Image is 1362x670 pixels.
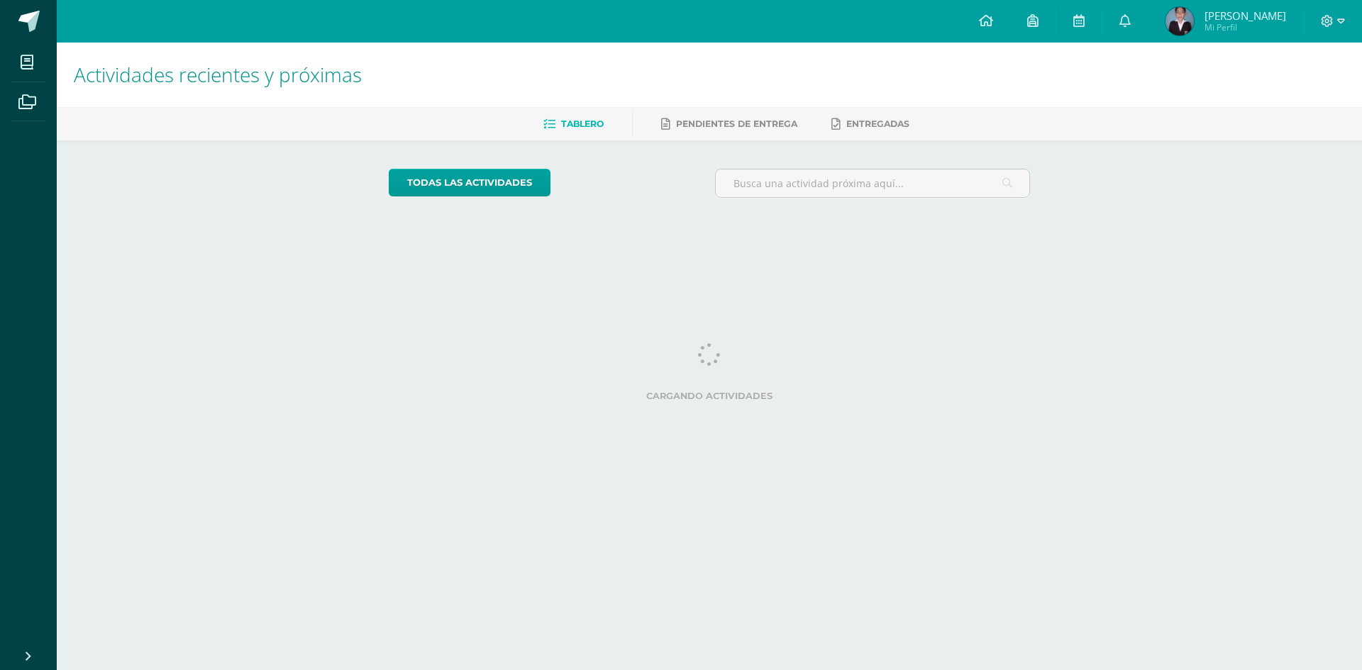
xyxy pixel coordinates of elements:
[1205,21,1286,33] span: Mi Perfil
[389,391,1031,401] label: Cargando actividades
[1205,9,1286,23] span: [PERSON_NAME]
[74,61,362,88] span: Actividades recientes y próximas
[716,169,1030,197] input: Busca una actividad próxima aquí...
[561,118,604,129] span: Tablero
[846,118,909,129] span: Entregadas
[676,118,797,129] span: Pendientes de entrega
[389,169,550,196] a: todas las Actividades
[543,113,604,135] a: Tablero
[661,113,797,135] a: Pendientes de entrega
[831,113,909,135] a: Entregadas
[1166,7,1194,35] img: 15e05934674df14ed11c6a1ad9006b45.png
